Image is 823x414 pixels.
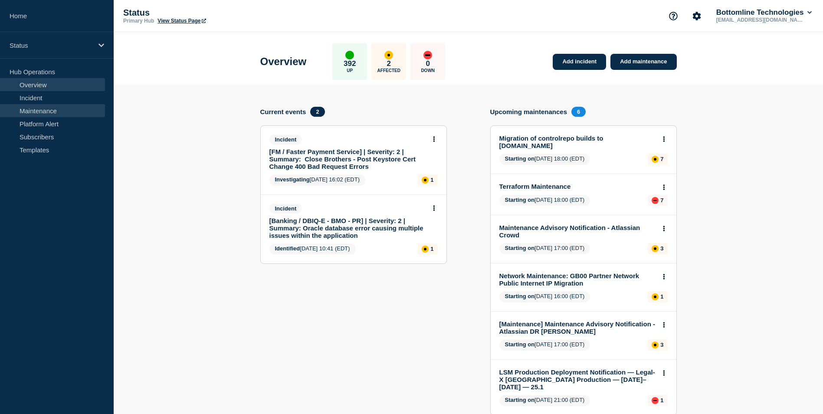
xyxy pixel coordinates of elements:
span: Investigating [275,176,310,183]
div: affected [652,342,659,348]
div: affected [652,245,659,252]
p: Status [123,8,297,18]
div: affected [652,156,659,163]
div: affected [384,51,393,59]
span: Starting on [505,155,535,162]
span: [DATE] 16:00 (EDT) [499,291,590,302]
div: down [652,197,659,204]
a: [Banking / DBIQ-E - BMO - PR] | Severity: 2 | Summary: Oracle database error causing multiple iss... [269,217,426,239]
button: Account settings [688,7,706,25]
span: Identified [275,245,300,252]
a: Maintenance Advisory Notification - Atlassian Crowd [499,224,656,239]
span: Incident [269,135,302,145]
p: 2 [387,59,391,68]
div: down [423,51,432,59]
span: [DATE] 16:02 (EDT) [269,174,366,186]
a: Network Maintenance: GB00 Partner Network Public Internet IP Migration [499,272,656,287]
a: Terraform Maintenance [499,183,656,190]
span: [DATE] 17:00 (EDT) [499,243,590,254]
h4: Upcoming maintenances [490,108,567,115]
p: [EMAIL_ADDRESS][DOMAIN_NAME] [715,17,805,23]
p: 392 [344,59,356,68]
p: Affected [377,68,400,73]
span: Starting on [505,397,535,403]
span: Starting on [505,245,535,251]
a: [FM / Faster Payment Service] | Severity: 2 | Summary: Close Brothers - Post Keystore Cert Change... [269,148,426,170]
span: [DATE] 18:00 (EDT) [499,154,590,165]
p: 3 [660,245,663,252]
a: View Status Page [157,18,206,24]
h4: Current events [260,108,306,115]
a: [Maintenance] Maintenance Advisory Notification - Atlassian DR [PERSON_NAME] [499,320,656,335]
div: affected [422,177,429,184]
div: down [652,397,659,404]
span: 2 [310,107,325,117]
p: 3 [660,342,663,348]
div: affected [422,246,429,253]
p: Primary Hub [123,18,154,24]
p: 0 [426,59,430,68]
p: 1 [430,177,433,183]
p: Status [10,42,93,49]
p: 7 [660,156,663,162]
span: Starting on [505,341,535,348]
button: Bottomline Technologies [715,8,813,17]
a: Add incident [553,54,606,70]
button: Support [664,7,682,25]
span: [DATE] 21:00 (EDT) [499,395,590,406]
a: LSM Production Deployment Notification — Legal-X [GEOGRAPHIC_DATA] Production — [DATE]–[DATE] — 25.1 [499,368,656,391]
span: Incident [269,204,302,214]
span: [DATE] 17:00 (EDT) [499,339,590,351]
p: 1 [430,246,433,252]
div: affected [652,293,659,300]
h1: Overview [260,56,307,68]
span: Starting on [505,293,535,299]
span: Starting on [505,197,535,203]
span: 6 [571,107,586,117]
a: Migration of controlrepo builds to [DOMAIN_NAME] [499,135,656,149]
span: [DATE] 18:00 (EDT) [499,195,590,206]
p: 1 [660,293,663,300]
p: 1 [660,397,663,404]
a: Add maintenance [610,54,676,70]
p: Down [421,68,435,73]
div: up [345,51,354,59]
p: 7 [660,197,663,204]
span: [DATE] 10:41 (EDT) [269,243,356,255]
p: Up [347,68,353,73]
